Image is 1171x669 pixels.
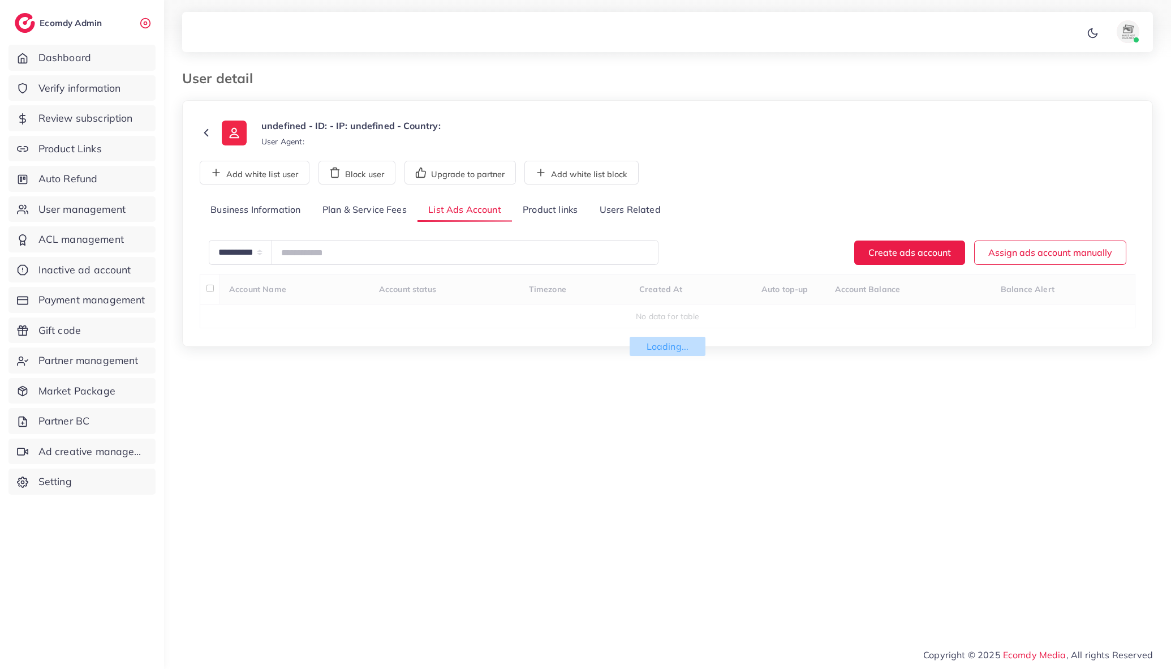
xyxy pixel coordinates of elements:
a: Setting [8,469,156,495]
a: Product Links [8,136,156,162]
a: User management [8,196,156,222]
span: , All rights Reserved [1066,648,1153,662]
span: Ad creative management [38,444,147,459]
button: Create ads account [854,241,965,265]
span: Setting [38,474,72,489]
a: Gift code [8,318,156,344]
button: Add white list user [200,161,309,185]
span: Verify information [38,81,121,96]
img: logo [15,13,35,33]
a: Verify information [8,75,156,101]
span: ACL management [38,232,124,247]
img: ic-user-info.36bf1079.svg [222,121,247,145]
p: undefined - ID: - IP: undefined - Country: [261,119,441,132]
button: Upgrade to partner [404,161,516,185]
img: avatar [1117,20,1139,43]
a: Auto Refund [8,166,156,192]
button: Add white list block [524,161,639,185]
a: Inactive ad account [8,257,156,283]
a: Partner management [8,348,156,374]
span: User management [38,202,126,217]
h2: Ecomdy Admin [40,18,105,28]
a: Ad creative management [8,439,156,465]
span: Inactive ad account [38,263,131,277]
a: Business Information [200,198,312,222]
h3: User detail [182,70,262,87]
a: avatar [1103,20,1144,43]
a: Ecomdy Media [1003,649,1066,661]
a: Plan & Service Fees [312,198,417,222]
span: Loading... [630,337,706,356]
span: Payment management [38,293,145,307]
a: Payment management [8,287,156,313]
a: List Ads Account [417,198,512,222]
span: Market Package [38,384,115,398]
span: Gift code [38,323,81,338]
span: Product Links [38,141,102,156]
small: User Agent: [261,136,304,147]
button: Assign ads account manually [974,241,1126,265]
span: Copyright © 2025 [923,648,1153,662]
a: ACL management [8,226,156,252]
span: Auto Refund [38,171,98,186]
a: Partner BC [8,408,156,434]
span: Partner management [38,353,139,368]
button: Block user [318,161,395,185]
span: Dashboard [38,50,91,65]
a: Users Related [588,198,671,222]
a: Market Package [8,378,156,404]
a: logoEcomdy Admin [15,13,105,33]
span: Partner BC [38,414,90,428]
a: Review subscription [8,105,156,131]
span: Review subscription [38,111,133,126]
a: Dashboard [8,45,156,71]
a: Product links [512,198,588,222]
